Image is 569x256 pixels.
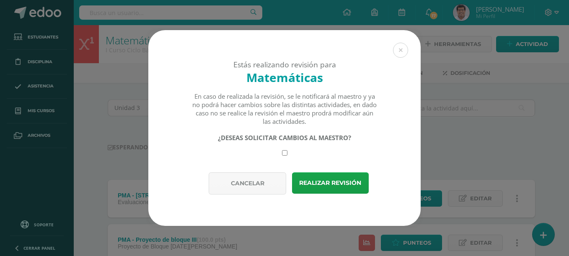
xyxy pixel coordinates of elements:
[246,69,323,85] strong: Matemáticas
[218,133,351,142] strong: ¿DESEAS SOLICITAR CAMBIOS AL MAESTRO?
[292,172,369,194] button: Realizar revisión
[393,43,408,58] button: Close (Esc)
[209,172,286,195] button: Cancelar
[282,150,287,156] input: Require changes
[163,59,406,69] div: Estás realizando revisión para
[192,92,378,125] div: En caso de realizada la revisión, se le notificará al maestro y ya no podrá hacer cambios sobre l...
